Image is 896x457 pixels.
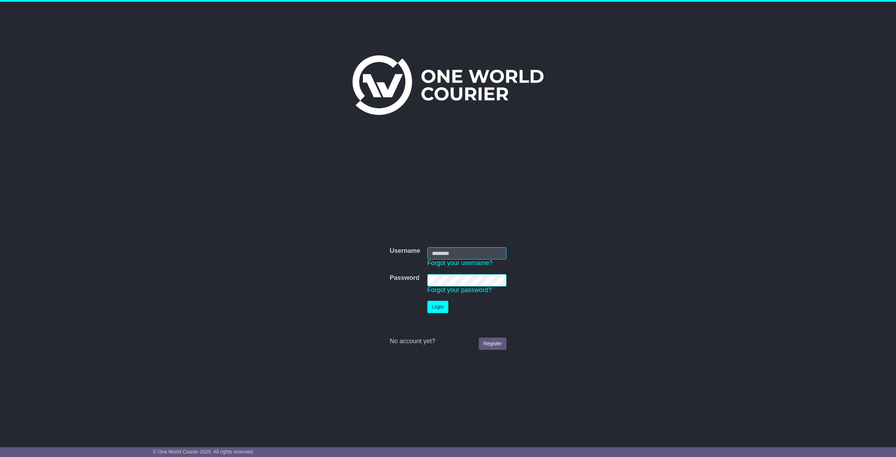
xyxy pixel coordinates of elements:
[390,338,506,345] div: No account yet?
[427,301,448,313] button: Login
[390,274,419,282] label: Password
[153,449,254,455] span: © One World Courier 2025. All rights reserved.
[352,55,544,115] img: One World
[390,247,420,255] label: Username
[427,259,493,266] a: Forgot your username?
[479,338,506,350] a: Register
[427,286,492,293] a: Forgot your password?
